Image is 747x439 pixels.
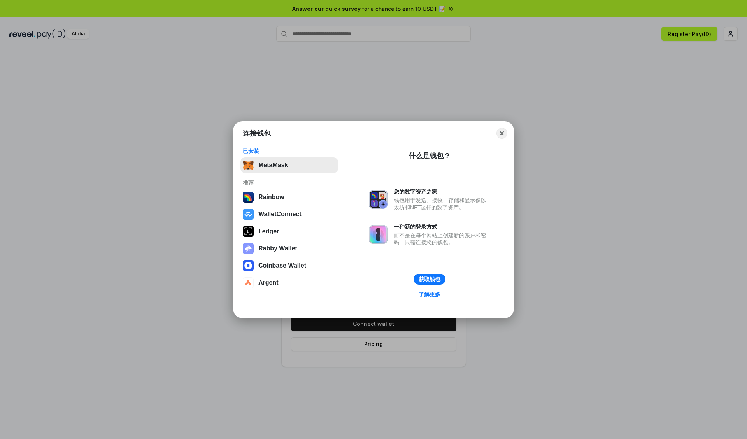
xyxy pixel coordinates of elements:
[414,274,445,285] button: 获取钱包
[243,277,254,288] img: svg+xml,%3Csvg%20width%3D%2228%22%20height%3D%2228%22%20viewBox%3D%220%200%2028%2028%22%20fill%3D...
[258,211,302,218] div: WalletConnect
[240,275,338,290] button: Argent
[414,289,445,299] a: 了解更多
[240,224,338,239] button: Ledger
[258,228,279,235] div: Ledger
[243,129,271,138] h1: 连接钱包
[258,279,279,286] div: Argent
[394,197,490,211] div: 钱包用于发送、接收、存储和显示像以太坊和NFT这样的数字资产。
[394,232,490,246] div: 而不是在每个网站上创建新的账户和密码，只需连接您的钱包。
[409,151,451,161] div: 什么是钱包？
[243,260,254,271] img: svg+xml,%3Csvg%20width%3D%2228%22%20height%3D%2228%22%20viewBox%3D%220%200%2028%2028%22%20fill%3D...
[258,245,297,252] div: Rabby Wallet
[240,241,338,256] button: Rabby Wallet
[243,147,336,154] div: 已安装
[243,160,254,171] img: svg+xml,%3Csvg%20fill%3D%22none%22%20height%3D%2233%22%20viewBox%3D%220%200%2035%2033%22%20width%...
[240,206,338,222] button: WalletConnect
[240,258,338,273] button: Coinbase Wallet
[243,243,254,254] img: svg+xml,%3Csvg%20xmlns%3D%22http%3A%2F%2Fwww.w3.org%2F2000%2Fsvg%22%20fill%3D%22none%22%20viewBox...
[496,128,507,139] button: Close
[243,179,336,186] div: 推荐
[394,188,490,195] div: 您的数字资产之家
[243,226,254,237] img: svg+xml,%3Csvg%20xmlns%3D%22http%3A%2F%2Fwww.w3.org%2F2000%2Fsvg%22%20width%3D%2228%22%20height%3...
[258,194,284,201] div: Rainbow
[394,223,490,230] div: 一种新的登录方式
[419,291,440,298] div: 了解更多
[258,162,288,169] div: MetaMask
[369,225,388,244] img: svg+xml,%3Csvg%20xmlns%3D%22http%3A%2F%2Fwww.w3.org%2F2000%2Fsvg%22%20fill%3D%22none%22%20viewBox...
[258,262,306,269] div: Coinbase Wallet
[419,276,440,283] div: 获取钱包
[243,192,254,203] img: svg+xml,%3Csvg%20width%3D%22120%22%20height%3D%22120%22%20viewBox%3D%220%200%20120%20120%22%20fil...
[240,157,338,173] button: MetaMask
[240,189,338,205] button: Rainbow
[243,209,254,220] img: svg+xml,%3Csvg%20width%3D%2228%22%20height%3D%2228%22%20viewBox%3D%220%200%2028%2028%22%20fill%3D...
[369,190,388,209] img: svg+xml,%3Csvg%20xmlns%3D%22http%3A%2F%2Fwww.w3.org%2F2000%2Fsvg%22%20fill%3D%22none%22%20viewBox...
